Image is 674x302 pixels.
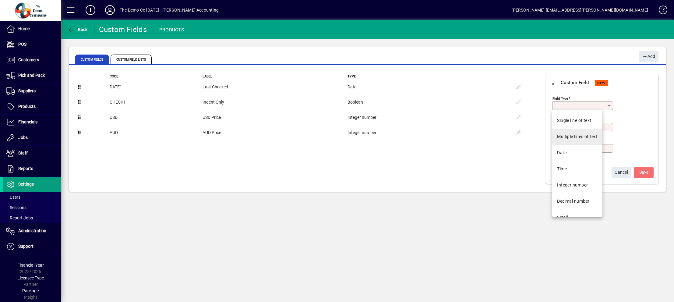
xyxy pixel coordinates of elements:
span: Jobs [18,135,28,140]
div: The Demo Co [DATE] - [PERSON_NAME] Accounting [120,5,219,15]
span: Licensee Type [17,275,44,280]
span: Staff [18,151,28,155]
span: Financial Year [17,263,44,268]
span: Cancel [615,167,628,177]
mat-option: Decimal number [552,193,602,209]
td: Boolean [347,95,511,110]
div: PRODUCTS [159,25,184,35]
mat-option: Date [552,145,602,161]
a: Financials [3,115,61,130]
span: Products [18,104,36,109]
a: Administration [3,223,61,239]
td: Last Checked [202,80,347,95]
span: Custom Fields [75,55,109,64]
td: Indent Only [202,95,347,110]
a: POS [3,37,61,52]
span: Add [642,52,655,62]
td: Date [347,80,511,95]
span: S [639,170,642,175]
span: NEW [597,81,605,85]
span: Report Jobs [6,215,33,220]
a: Staff [3,146,61,161]
mat-option: Multiple lines of text [552,129,602,145]
a: Sessions [3,202,61,213]
button: Save [634,167,654,178]
td: Integer number [347,125,511,140]
span: Users [6,195,20,200]
td: AUD Price [202,125,347,140]
th: Code [109,74,202,80]
span: Reports [18,166,33,171]
div: Time [557,166,567,172]
app-page-header-button: Back [61,24,94,35]
a: Support [3,239,61,254]
button: Add [81,5,100,16]
td: AUD [109,125,202,140]
td: USD [109,110,202,125]
span: Pick and Pack [18,73,45,78]
span: Sessions [6,205,26,210]
a: Report Jobs [3,213,61,223]
button: Add [639,51,658,62]
div: Custom Field [561,78,589,87]
span: Suppliers [18,88,36,93]
td: USD Price [202,110,347,125]
td: Integer number [347,110,511,125]
span: Package [22,288,39,293]
a: Users [3,192,61,202]
button: Cancel [612,167,631,178]
mat-option: Email [552,209,602,226]
mat-option: Single line of text [552,112,602,129]
button: Back [546,75,561,90]
span: Home [18,26,30,31]
div: Single line of text [557,117,591,124]
div: Multiple lines of text [557,133,598,140]
a: Products [3,99,61,114]
span: Back [67,27,88,32]
button: Back [66,24,89,35]
a: Home [3,21,61,37]
a: Customers [3,52,61,68]
span: Support [18,244,34,249]
a: Jobs [3,130,61,145]
span: Financials [18,119,37,124]
span: ave [639,167,649,177]
th: Type [347,74,511,80]
a: Knowledge Base [654,1,666,21]
span: Administration [18,228,46,233]
div: Date [557,150,566,156]
div: Email [557,214,568,221]
a: Pick and Pack [3,68,61,83]
div: Integer number [557,182,588,188]
div: [PERSON_NAME] [EMAIL_ADDRESS][PERSON_NAME][DOMAIN_NAME] [511,5,648,15]
span: Settings [18,182,34,187]
a: Reports [3,161,61,176]
mat-option: Time [552,161,602,177]
td: DATE1 [109,80,202,95]
mat-option: Integer number [552,177,602,193]
span: Customers [18,57,39,62]
td: CHECK1 [109,95,202,110]
button: Profile [100,5,120,16]
a: Suppliers [3,83,61,99]
th: Label [202,74,347,80]
mat-label: Field type [552,96,568,101]
span: Custom Field Lists [111,55,152,64]
div: Custom Fields [99,25,147,34]
span: POS [18,42,26,47]
div: Decimal number [557,198,589,204]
